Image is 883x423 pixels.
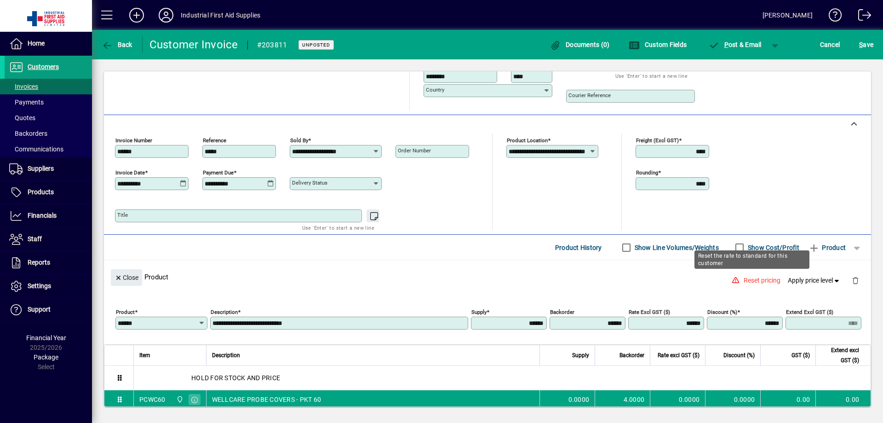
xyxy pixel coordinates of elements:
[763,8,813,23] div: [PERSON_NAME]
[5,126,92,141] a: Backorders
[292,180,327,186] mat-label: Delivery status
[5,181,92,204] a: Products
[555,240,602,255] span: Product History
[28,63,59,70] span: Customers
[34,353,58,361] span: Package
[5,110,92,126] a: Quotes
[104,260,871,294] div: Product
[115,169,145,176] mat-label: Invoice date
[615,70,688,81] mat-hint: Use 'Enter' to start a new line
[5,275,92,298] a: Settings
[5,251,92,274] a: Reports
[28,235,42,243] span: Staff
[174,394,184,405] span: INDUSTRIAL FIRST AID SUPPLIES LTD
[302,222,374,233] mat-hint: Use 'Enter' to start a new line
[151,7,181,23] button: Profile
[28,165,54,172] span: Suppliers
[149,37,238,52] div: Customer Invoice
[723,350,755,360] span: Discount (%)
[211,309,238,315] mat-label: Description
[111,269,142,286] button: Close
[859,41,863,48] span: S
[815,390,871,409] td: 0.00
[851,2,872,32] a: Logout
[658,350,700,360] span: Rate excl GST ($)
[203,137,226,144] mat-label: Reference
[694,250,809,269] div: Reset the rate to standard for this customer
[636,137,679,144] mat-label: Freight (excl GST)
[181,8,260,23] div: Industrial First Aid Supplies
[28,188,54,196] span: Products
[708,41,762,48] span: ost & Email
[257,38,287,52] div: #203811
[844,276,866,284] app-page-header-button: Delete
[818,36,843,53] button: Cancel
[122,7,151,23] button: Add
[746,243,799,252] label: Show Cost/Profit
[28,259,50,266] span: Reports
[791,350,810,360] span: GST ($)
[5,79,92,94] a: Invoices
[568,395,590,404] span: 0.0000
[9,114,35,122] span: Quotes
[572,350,589,360] span: Supply
[28,282,51,290] span: Settings
[5,141,92,157] a: Communications
[629,309,670,315] mat-label: Rate excl GST ($)
[705,390,760,409] td: 0.0000
[9,83,38,90] span: Invoices
[212,395,321,404] span: WELLCARE PROBE COVERS - PKT 60
[290,137,308,144] mat-label: Sold by
[550,309,574,315] mat-label: Backorder
[760,390,815,409] td: 0.00
[109,273,144,281] app-page-header-button: Close
[550,41,610,48] span: Documents (0)
[822,2,842,32] a: Knowledge Base
[302,42,330,48] span: Unposted
[740,272,784,289] button: Reset pricing
[804,239,850,256] button: Product
[28,40,45,47] span: Home
[102,41,132,48] span: Back
[619,350,644,360] span: Backorder
[9,145,63,153] span: Communications
[5,94,92,110] a: Payments
[548,36,612,53] button: Documents (0)
[28,306,51,313] span: Support
[5,32,92,55] a: Home
[844,269,866,291] button: Delete
[471,309,487,315] mat-label: Supply
[28,212,57,219] span: Financials
[115,137,152,144] mat-label: Invoice number
[626,36,689,53] button: Custom Fields
[704,36,766,53] button: Post & Email
[9,99,44,106] span: Payments
[568,92,611,99] mat-label: Courier Reference
[139,395,166,404] div: PCWC60
[426,87,444,93] mat-label: Country
[5,157,92,180] a: Suppliers
[624,395,645,404] span: 4.0000
[507,137,548,144] mat-label: Product location
[5,204,92,227] a: Financials
[636,169,658,176] mat-label: Rounding
[821,345,859,365] span: Extend excl GST ($)
[117,212,128,218] mat-label: Title
[398,147,431,154] mat-label: Order number
[820,37,840,52] span: Cancel
[9,130,47,137] span: Backorders
[5,228,92,251] a: Staff
[656,395,700,404] div: 0.0000
[633,243,719,252] label: Show Line Volumes/Weights
[707,309,737,315] mat-label: Discount (%)
[786,309,833,315] mat-label: Extend excl GST ($)
[99,36,135,53] button: Back
[551,239,606,256] button: Product History
[744,276,780,285] span: Reset pricing
[26,334,66,342] span: Financial Year
[116,309,135,315] mat-label: Product
[784,272,845,289] button: Apply price level
[115,270,138,285] span: Close
[5,298,92,321] a: Support
[859,37,873,52] span: ave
